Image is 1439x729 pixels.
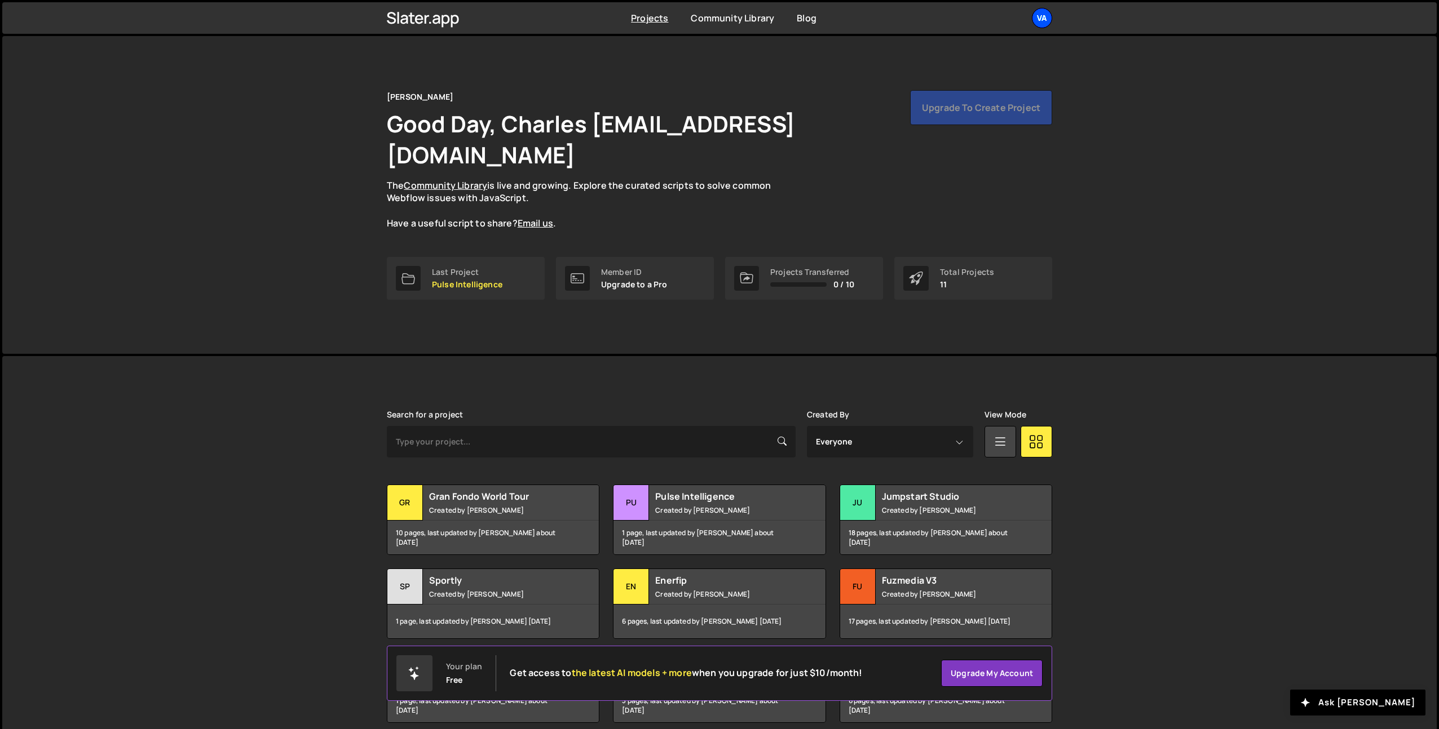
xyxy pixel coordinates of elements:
div: Projects Transferred [770,268,854,277]
small: Created by [PERSON_NAME] [429,505,565,515]
a: Last Project Pulse Intelligence [387,257,545,300]
small: Created by [PERSON_NAME] [882,505,1018,515]
small: Created by [PERSON_NAME] [429,589,565,599]
a: Community Library [691,12,774,24]
div: 18 pages, last updated by [PERSON_NAME] about [DATE] [840,521,1052,554]
h2: Sportly [429,574,565,586]
button: Ask [PERSON_NAME] [1290,690,1425,715]
a: Pu Pulse Intelligence Created by [PERSON_NAME] 1 page, last updated by [PERSON_NAME] about [DATE] [613,484,826,555]
a: Upgrade my account [941,660,1043,687]
a: Projects [631,12,668,24]
div: En [613,569,649,604]
small: Created by [PERSON_NAME] [655,505,791,515]
div: Ju [840,485,876,521]
a: Gr Gran Fondo World Tour Created by [PERSON_NAME] 10 pages, last updated by [PERSON_NAME] about [... [387,484,599,555]
div: 17 pages, last updated by [PERSON_NAME] [DATE] [840,604,1052,638]
label: View Mode [985,410,1026,419]
h1: Good Day, Charles [EMAIL_ADDRESS][DOMAIN_NAME] [387,108,951,170]
div: Total Projects [940,268,994,277]
div: 10 pages, last updated by [PERSON_NAME] about [DATE] [387,521,599,554]
div: Member ID [601,268,668,277]
div: Your plan [446,662,482,671]
a: En Enerfip Created by [PERSON_NAME] 6 pages, last updated by [PERSON_NAME] [DATE] [613,568,826,639]
small: Created by [PERSON_NAME] [655,589,791,599]
a: Blog [797,12,816,24]
h2: Enerfip [655,574,791,586]
div: 1 page, last updated by [PERSON_NAME] [DATE] [387,604,599,638]
small: Created by [PERSON_NAME] [882,589,1018,599]
div: Gr [387,485,423,521]
h2: Get access to when you upgrade for just $10/month! [510,668,862,678]
a: Ju Jumpstart Studio Created by [PERSON_NAME] 18 pages, last updated by [PERSON_NAME] about [DATE] [840,484,1052,555]
p: Upgrade to a Pro [601,280,668,289]
label: Created By [807,410,850,419]
input: Type your project... [387,426,796,457]
div: Pu [613,485,649,521]
a: Email us [518,217,553,229]
a: Fu Fuzmedia V3 Created by [PERSON_NAME] 17 pages, last updated by [PERSON_NAME] [DATE] [840,568,1052,639]
div: Last Project [432,268,502,277]
h2: Gran Fondo World Tour [429,490,565,503]
div: 3 pages, last updated by [PERSON_NAME] about [DATE] [613,688,825,722]
div: 6 pages, last updated by [PERSON_NAME] about [DATE] [840,688,1052,722]
p: Pulse Intelligence [432,280,502,289]
div: [PERSON_NAME] [387,90,453,104]
div: Fu [840,569,876,604]
div: Free [446,675,463,684]
span: 0 / 10 [833,280,854,289]
a: Sp Sportly Created by [PERSON_NAME] 1 page, last updated by [PERSON_NAME] [DATE] [387,568,599,639]
div: 1 page, last updated by [PERSON_NAME] about [DATE] [387,688,599,722]
span: the latest AI models + more [572,666,692,679]
h2: Fuzmedia V3 [882,574,1018,586]
h2: Jumpstart Studio [882,490,1018,503]
p: 11 [940,280,994,289]
div: Sp [387,569,423,604]
a: Va [1032,8,1052,28]
label: Search for a project [387,410,463,419]
p: The is live and growing. Explore the curated scripts to solve common Webflow issues with JavaScri... [387,179,793,230]
div: 1 page, last updated by [PERSON_NAME] about [DATE] [613,521,825,554]
div: 6 pages, last updated by [PERSON_NAME] [DATE] [613,604,825,638]
h2: Pulse Intelligence [655,490,791,503]
a: Community Library [404,179,487,192]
